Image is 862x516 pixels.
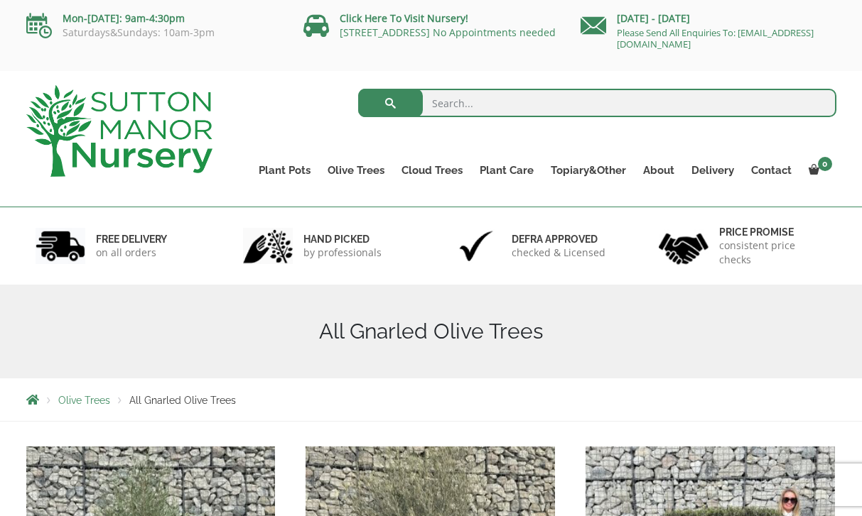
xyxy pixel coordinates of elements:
a: [STREET_ADDRESS] No Appointments needed [340,26,556,39]
p: Mon-[DATE]: 9am-4:30pm [26,10,282,27]
p: by professionals [303,246,382,260]
p: on all orders [96,246,167,260]
h6: Defra approved [512,233,605,246]
span: All Gnarled Olive Trees [129,395,236,406]
a: Click Here To Visit Nursery! [340,11,468,25]
h6: FREE DELIVERY [96,233,167,246]
p: [DATE] - [DATE] [581,10,836,27]
img: 4.jpg [659,224,709,268]
a: Plant Care [471,160,542,180]
h1: All Gnarled Olive Trees [26,319,836,344]
p: consistent price checks [719,238,827,267]
nav: Breadcrumbs [26,394,836,405]
a: Plant Pots [250,160,319,180]
a: Delivery [683,160,743,180]
img: logo [26,85,212,177]
img: 3.jpg [451,228,501,264]
a: Cloud Trees [393,160,471,180]
p: Saturdays&Sundays: 10am-3pm [26,27,282,38]
p: checked & Licensed [512,246,605,260]
a: 0 [800,160,836,180]
a: About [635,160,683,180]
img: 2.jpg [243,228,293,264]
h6: hand picked [303,233,382,246]
a: Topiary&Other [542,160,635,180]
img: 1.jpg [36,228,85,264]
a: Please Send All Enquiries To: [EMAIL_ADDRESS][DOMAIN_NAME] [617,26,814,50]
a: Olive Trees [319,160,393,180]
h6: Price promise [719,226,827,238]
a: Olive Trees [58,395,110,406]
span: 0 [818,157,832,171]
input: Search... [358,89,836,117]
a: Contact [743,160,800,180]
